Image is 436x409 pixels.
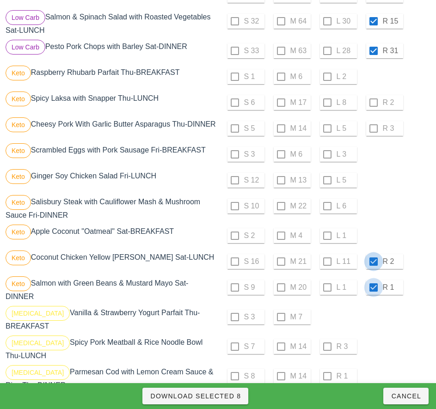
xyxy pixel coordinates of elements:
[12,225,25,239] span: Keto
[4,64,218,90] div: Raspberry Rhubarb Parfait Thu-BREAKFAST
[12,195,25,209] span: Keto
[4,8,218,38] div: Salmon & Spinach Salad with Roasted Vegetables Sat-LUNCH
[383,283,401,292] label: R 1
[4,167,218,193] div: Ginger Soy Chicken Salad Fri-LUNCH
[12,277,25,291] span: Keto
[12,170,25,183] span: Keto
[4,275,218,304] div: Salmon with Green Beans & Mustard Mayo Sat-DINNER
[12,251,25,265] span: Keto
[12,92,25,106] span: Keto
[12,40,39,54] span: Low Carb
[12,306,64,320] span: [MEDICAL_DATA]
[383,257,401,266] label: R 2
[150,392,241,400] span: Download Selected 8
[4,116,218,141] div: Cheesy Pork With Garlic Butter Asparagus Thu-DINNER
[4,334,218,363] div: Spicy Pork Meatball & Rice Noodle Bowl Thu-LUNCH
[4,223,218,249] div: Apple Coconut "Oatmeal" Sat-BREAKFAST
[12,144,25,158] span: Keto
[383,388,429,404] button: Cancel
[12,66,25,80] span: Keto
[142,388,248,404] button: Download Selected 8
[4,304,218,334] div: Vanilla & Strawberry Yogurt Parfait Thu-BREAKFAST
[391,392,421,400] span: Cancel
[4,90,218,116] div: Spicy Laksa with Snapper Thu-LUNCH
[4,363,218,393] div: Parmesan Cod with Lemon Cream Sauce & Rice Thu-DINNER
[4,193,218,223] div: Salisbury Steak with Cauliflower Mash & Mushroom Sauce Fri-DINNER
[383,46,401,55] label: R 31
[12,366,64,379] span: [MEDICAL_DATA]
[12,11,39,24] span: Low Carb
[12,118,25,132] span: Keto
[4,249,218,275] div: Coconut Chicken Yellow [PERSON_NAME] Sat-LUNCH
[383,17,401,26] label: R 15
[12,336,64,350] span: [MEDICAL_DATA]
[4,141,218,167] div: Scrambled Eggs with Pork Sausage Fri-BREAKFAST
[4,38,218,64] div: Pesto Pork Chops with Barley Sat-DINNER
